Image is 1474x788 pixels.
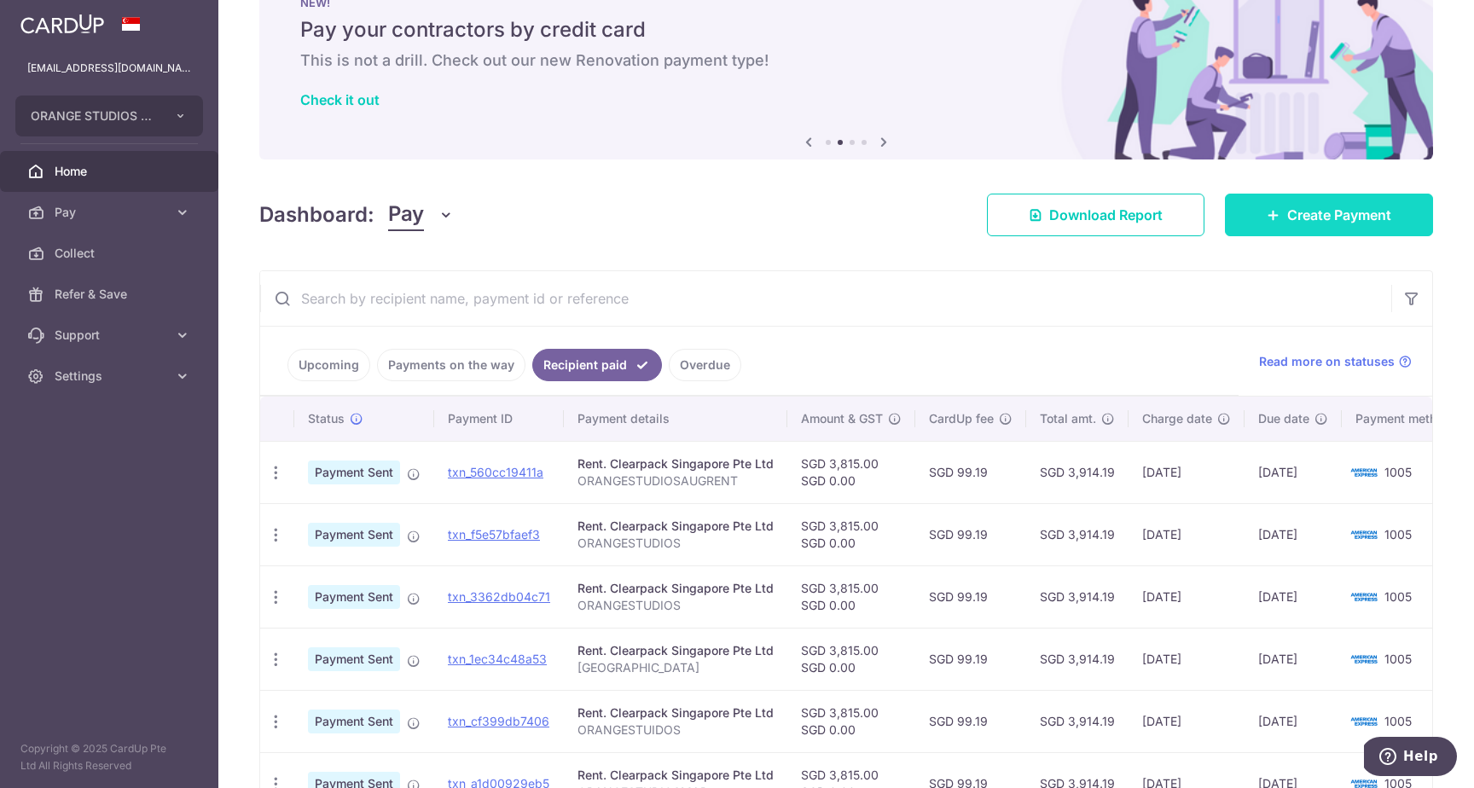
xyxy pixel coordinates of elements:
a: Create Payment [1225,194,1433,236]
td: SGD 3,815.00 SGD 0.00 [787,690,915,752]
td: SGD 3,914.19 [1026,690,1129,752]
h6: This is not a drill. Check out our new Renovation payment type! [300,50,1392,71]
div: Rent. Clearpack Singapore Pte Ltd [577,455,774,472]
img: Bank Card [1347,711,1381,732]
a: Overdue [669,349,741,381]
td: SGD 99.19 [915,503,1026,565]
a: Download Report [987,194,1204,236]
span: Settings [55,368,167,385]
a: txn_cf399db7406 [448,714,549,728]
td: SGD 3,914.19 [1026,565,1129,628]
p: [EMAIL_ADDRESS][DOMAIN_NAME] [27,60,191,77]
span: Payment Sent [308,647,400,671]
div: Rent. Clearpack Singapore Pte Ltd [577,642,774,659]
p: ORANGESTUDIOS [577,597,774,614]
td: SGD 3,815.00 SGD 0.00 [787,441,915,503]
td: SGD 99.19 [915,441,1026,503]
div: Rent. Clearpack Singapore Pte Ltd [577,518,774,535]
a: txn_f5e57bfaef3 [448,527,540,542]
span: Pay [388,199,424,231]
p: ORANGESTUIDOS [577,721,774,739]
td: SGD 3,914.19 [1026,441,1129,503]
a: Upcoming [287,349,370,381]
span: 1005 [1384,652,1412,666]
th: Payment details [564,397,787,441]
div: Rent. Clearpack Singapore Pte Ltd [577,704,774,721]
span: Support [55,327,167,344]
td: [DATE] [1245,565,1342,628]
img: Bank Card [1347,649,1381,669]
td: SGD 3,914.19 [1026,503,1129,565]
span: 1005 [1384,527,1412,542]
a: Check it out [300,91,380,108]
span: Payment Sent [308,585,400,609]
td: SGD 99.19 [915,628,1026,690]
img: Bank Card [1347,462,1381,483]
button: Pay [388,199,454,231]
td: [DATE] [1129,565,1245,628]
div: Rent. Clearpack Singapore Pte Ltd [577,767,774,784]
span: Create Payment [1287,205,1391,225]
p: ORANGESTUDIOS [577,535,774,552]
a: txn_3362db04c71 [448,589,550,604]
td: SGD 3,914.19 [1026,628,1129,690]
th: Payment method [1342,397,1471,441]
span: Charge date [1142,410,1212,427]
h4: Dashboard: [259,200,374,230]
td: SGD 3,815.00 SGD 0.00 [787,503,915,565]
button: ORANGE STUDIOS LLP [15,96,203,136]
span: Status [308,410,345,427]
span: Pay [55,204,167,221]
a: Read more on statuses [1259,353,1412,370]
span: Refer & Save [55,286,167,303]
td: SGD 99.19 [915,565,1026,628]
td: SGD 99.19 [915,690,1026,752]
span: Collect [55,245,167,262]
span: Payment Sent [308,710,400,733]
a: txn_560cc19411a [448,465,543,479]
input: Search by recipient name, payment id or reference [260,271,1391,326]
p: ORANGESTUDIOSAUGRENT [577,472,774,490]
img: CardUp [20,14,104,34]
td: [DATE] [1129,441,1245,503]
a: txn_1ec34c48a53 [448,652,547,666]
td: [DATE] [1245,503,1342,565]
a: Recipient paid [532,349,662,381]
span: Payment Sent [308,523,400,547]
span: Total amt. [1040,410,1096,427]
td: [DATE] [1129,503,1245,565]
span: 1005 [1384,465,1412,479]
iframe: Opens a widget where you can find more information [1364,737,1457,779]
td: [DATE] [1245,441,1342,503]
th: Payment ID [434,397,564,441]
div: Rent. Clearpack Singapore Pte Ltd [577,580,774,597]
a: Payments on the way [377,349,525,381]
span: 1005 [1384,589,1412,604]
h5: Pay your contractors by credit card [300,16,1392,43]
span: Home [55,163,167,180]
td: SGD 3,815.00 SGD 0.00 [787,628,915,690]
td: SGD 3,815.00 SGD 0.00 [787,565,915,628]
span: ORANGE STUDIOS LLP [31,107,157,125]
td: [DATE] [1245,628,1342,690]
span: Payment Sent [308,461,400,484]
td: [DATE] [1245,690,1342,752]
img: Bank Card [1347,524,1381,545]
span: 1005 [1384,714,1412,728]
span: Amount & GST [801,410,883,427]
p: [GEOGRAPHIC_DATA] [577,659,774,676]
span: Read more on statuses [1259,353,1395,370]
img: Bank Card [1347,587,1381,607]
span: CardUp fee [929,410,994,427]
span: Download Report [1049,205,1163,225]
td: [DATE] [1129,628,1245,690]
span: Due date [1258,410,1309,427]
td: [DATE] [1129,690,1245,752]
